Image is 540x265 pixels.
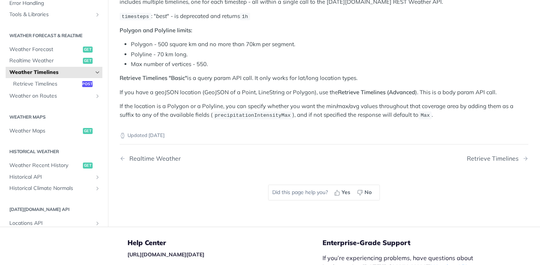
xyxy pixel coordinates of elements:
a: Weather Forecastget [6,44,102,55]
strong: Retrieve Timelines "Basic" [120,74,187,81]
strong: Retrieve Timelines (Advanced [338,89,415,96]
a: Weather Recent Historyget [6,160,102,171]
button: No [354,187,376,198]
p: Updated [DATE] [120,132,528,139]
a: Tools & LibrariesShow subpages for Tools & Libraries [6,9,102,20]
a: Locations APIShow subpages for Locations API [6,218,102,229]
span: Weather on Routes [9,92,93,100]
nav: Pagination Controls [120,148,528,170]
button: Show subpages for Tools & Libraries [94,12,100,18]
a: Realtime Weatherget [6,55,102,66]
span: Tools & Libraries [9,11,93,18]
span: 1h [242,14,248,20]
li: Polyline - 70 km long. [131,50,528,59]
a: Weather on RoutesShow subpages for Weather on Routes [6,90,102,102]
button: Show subpages for Historical Climate Normals [94,185,100,191]
h2: Historical Weather [6,148,102,155]
p: If you have a geoJSON location (GeoJSON of a Point, LineString or Polygon), use the ). This is a ... [120,88,528,97]
button: Show subpages for Weather on Routes [94,93,100,99]
h2: Weather Forecast & realtime [6,32,102,39]
span: Historical Climate Normals [9,185,93,192]
h5: Help Center [127,238,322,247]
span: Weather Forecast [9,46,81,53]
button: Show subpages for Locations API [94,220,100,226]
span: get [83,128,93,134]
span: Weather Timelines [9,69,93,76]
p: If the location is a Polygon or a Polyline, you can specify whether you want the min/max/avg valu... [120,102,528,119]
span: Locations API [9,220,93,227]
li: Max number of vertices - 550. [131,60,528,69]
a: Historical Climate NormalsShow subpages for Historical Climate Normals [6,183,102,194]
span: No [364,188,372,196]
p: is a query param API call. It only works for lat/long location types. [120,74,528,83]
h2: [DATE][DOMAIN_NAME] API [6,206,102,213]
span: get [83,163,93,169]
a: Retrieve Timelinespost [9,78,102,89]
a: Next Page: Retrieve Timelines [467,155,528,162]
strong: Polygon and Polyline limits: [120,27,192,34]
a: Weather TimelinesHide subpages for Weather Timelines [6,67,102,78]
span: Yes [342,188,350,196]
div: Realtime Weather [126,155,181,162]
span: Weather Recent History [9,162,81,169]
h2: Weather Maps [6,114,102,120]
li: Polygon - 500 square km and no more than 70km per segment. [131,40,528,49]
span: Weather Maps [9,127,81,135]
span: Retrieve Timelines [13,80,80,87]
span: post [82,81,93,87]
span: Historical API [9,173,93,181]
div: Did this page help you? [268,185,380,200]
div: Retrieve Timelines [467,155,522,162]
button: Show subpages for Historical API [94,174,100,180]
button: Yes [331,187,354,198]
button: Hide subpages for Weather Timelines [94,69,100,75]
span: get [83,58,93,64]
span: precipitationIntensityMax [214,113,291,118]
h5: Enterprise-Grade Support [322,238,498,247]
span: get [83,47,93,53]
a: Historical APIShow subpages for Historical API [6,172,102,183]
a: [URL][DOMAIN_NAME][DATE] [127,251,204,258]
span: timesteps [121,14,149,20]
a: Previous Page: Realtime Weather [120,155,295,162]
a: Weather Mapsget [6,125,102,137]
span: Max [421,113,430,118]
span: Realtime Weather [9,57,81,65]
em: best [156,12,167,20]
p: : " " - is deprecated and returns [120,12,528,21]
